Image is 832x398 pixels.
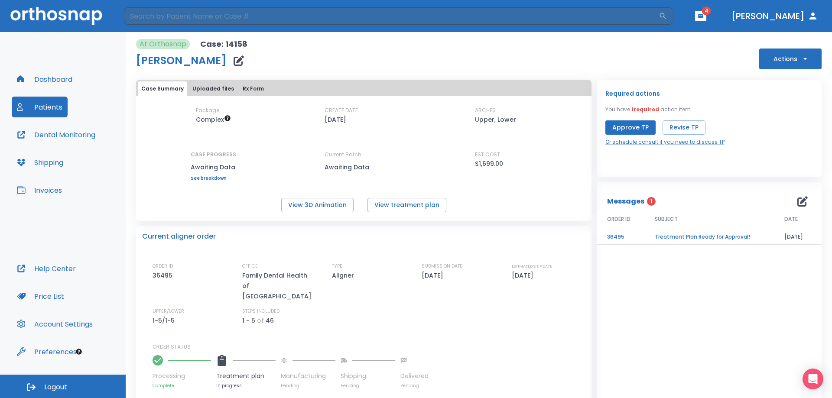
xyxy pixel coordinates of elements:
p: 1 - 5 [242,315,255,326]
span: Up to 50 Steps (100 aligners) [196,115,231,124]
p: CREATE DATE [325,107,358,114]
p: Processing [153,372,211,381]
p: You have action item [605,106,691,113]
p: Pending [341,382,395,389]
span: 1 required [631,106,659,113]
p: OFFICE [242,262,258,270]
td: 36495 [597,230,644,245]
p: [DATE] [422,270,446,281]
span: 4 [702,6,711,15]
p: Delivered [400,372,429,381]
p: 36495 [153,270,175,281]
button: Rx Form [239,81,267,96]
button: Help Center [12,258,81,279]
td: [DATE] [774,230,822,245]
p: EST COST [475,151,500,159]
p: Upper, Lower [475,114,516,125]
span: ORDER ID [607,215,630,223]
button: Approve TP [605,120,656,135]
button: Dental Monitoring [12,124,101,145]
p: Package [196,107,219,114]
button: View treatment plan [367,198,446,212]
button: Case Summary [138,81,187,96]
a: See breakdown [191,176,236,181]
p: Messages [607,196,644,207]
div: Tooltip anchor [75,348,83,356]
p: ORDER STATUS [153,343,585,351]
p: Case: 14158 [200,39,247,49]
button: Shipping [12,152,68,173]
span: SUBJECT [655,215,678,223]
td: Treatment Plan Ready for Approval! [644,230,774,245]
span: Logout [44,382,67,392]
h1: [PERSON_NAME] [136,55,227,66]
p: TYPE [332,262,342,270]
p: Current Batch [325,151,403,159]
p: of [257,315,264,326]
p: UPPER/LOWER [153,307,184,315]
p: Shipping [341,372,395,381]
p: Current aligner order [142,231,216,242]
p: STEPS INCLUDED [242,307,279,315]
p: Required actions [605,88,660,99]
p: Awaiting Data [325,162,403,172]
p: Aligner [332,270,357,281]
p: [DATE] [512,270,536,281]
p: 46 [266,315,274,326]
p: ORDER ID [153,262,173,270]
button: View 3D Animation [281,198,354,212]
div: tabs [138,81,590,96]
a: Or schedule consult if you need to discuss TP [605,138,725,146]
button: Price List [12,286,69,307]
span: DATE [784,215,798,223]
button: Dashboard [12,69,78,90]
p: 1-5/1-5 [153,315,178,326]
p: Family Dental Health of [GEOGRAPHIC_DATA] [242,270,316,301]
span: 1 [647,197,656,206]
p: SUBMISSION DATE [422,262,462,270]
p: Treatment plan [216,372,276,381]
button: Account Settings [12,314,98,334]
button: Preferences [12,341,82,362]
button: Invoices [12,180,67,201]
p: In progress [216,382,276,389]
p: Pending [400,382,429,389]
p: Pending [281,382,335,389]
p: Manufacturing [281,372,335,381]
button: Patients [12,97,68,117]
button: Uploaded files [189,81,237,96]
p: Complete [153,382,211,389]
button: Revise TP [663,120,705,135]
div: Open Intercom Messenger [803,369,823,389]
button: Actions [759,49,822,69]
img: Orthosnap [10,7,102,25]
p: ESTIMATED SHIP DATE [512,262,552,270]
p: Awaiting Data [191,162,236,172]
p: At Orthosnap [140,39,186,49]
p: $1,699.00 [475,159,503,169]
p: CASE PROGRESS [191,151,236,159]
input: Search by Patient Name or Case # [124,7,659,25]
p: ARCHES [475,107,496,114]
button: [PERSON_NAME] [728,8,822,24]
p: [DATE] [325,114,346,125]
